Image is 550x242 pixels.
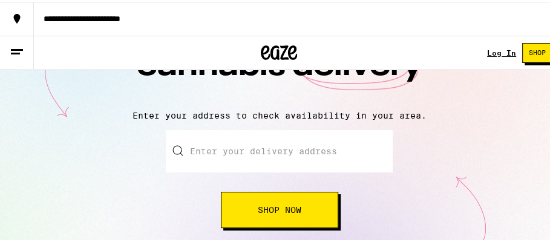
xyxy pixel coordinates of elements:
span: Hi. Need any help? [7,8,87,18]
span: Shop Now [258,204,301,212]
a: Log In [487,47,516,55]
button: Shop Now [221,190,338,226]
p: Enter your address to check availability in your area. [12,109,546,119]
input: Enter your delivery address [166,128,393,171]
span: Shop [529,48,546,54]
